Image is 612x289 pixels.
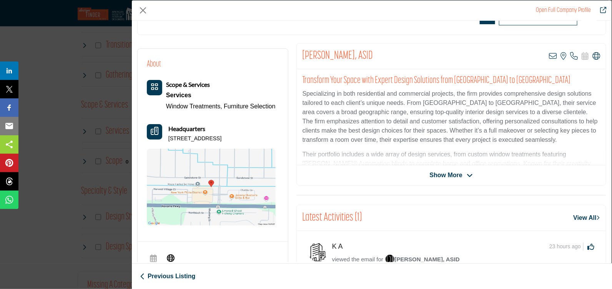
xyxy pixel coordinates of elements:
[549,242,584,251] span: 23 hours ago
[308,242,328,262] img: avtar-image
[303,75,600,86] h2: Transform Your Space with Expert Design Solutions from [GEOGRAPHIC_DATA] to [GEOGRAPHIC_DATA]
[166,81,210,88] a: Scope & Services
[303,49,373,63] h2: Molly Jackson-Riley, ASID
[147,80,162,95] button: Category Icon
[168,124,205,133] b: Headquarters
[332,256,383,262] span: viewed the email for
[166,81,210,88] b: Scope & Services
[137,5,149,16] button: Close
[536,7,591,13] a: Redirect to molly-jackson-riley
[166,103,222,110] a: Window Treatments,
[385,256,460,262] span: [PERSON_NAME], ASID
[332,242,349,251] h5: K A
[574,213,600,223] a: View All
[430,171,462,180] span: Show More
[385,254,395,264] img: image
[385,255,460,265] a: image[PERSON_NAME], ASID
[147,58,161,71] h2: About
[166,90,276,101] div: Interior and exterior spaces including lighting, layouts, furnishings, accessories, artwork, land...
[224,103,275,110] a: Furniture Selection
[587,243,594,250] i: Click to Like this activity
[303,89,600,144] p: Specializing in both residential and commercial projects, the firm provides comprehensive design ...
[147,149,276,226] img: Location Map
[303,211,362,225] h2: Latest Activities (1)
[140,272,195,281] a: Previous Listing
[595,6,606,15] a: Redirect to molly-jackson-riley
[166,90,276,101] a: Services
[147,124,162,140] button: Headquarter icon
[303,150,600,205] p: Their portfolio includes a wide array of design services, from custom window treatments featuring...
[168,135,221,143] p: [STREET_ADDRESS]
